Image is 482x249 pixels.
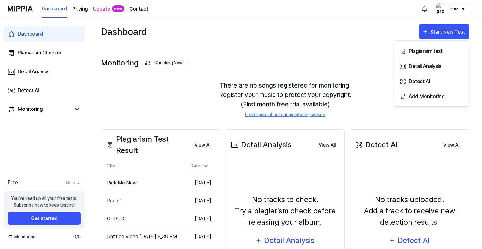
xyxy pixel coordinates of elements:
td: [DATE] [183,192,216,210]
div: Detail Analysis [409,62,464,71]
img: profile [436,3,444,15]
a: Detect AI [4,83,85,98]
div: new [112,5,124,12]
a: Learn more about our monitoring service [245,111,325,118]
span: Free [8,179,18,186]
div: Date [188,161,211,171]
div: Dashboard [101,24,147,39]
div: Page 1 [107,197,122,205]
a: Contact [129,5,148,13]
td: [DATE] [183,210,216,228]
button: Detail Analysis [251,233,319,248]
button: View All [314,139,341,151]
a: Monitoring [8,105,71,113]
div: Plagiarism Checker [18,49,62,57]
a: More [66,180,81,185]
div: There are no songs registered for monitoring. Register your music to protect your copyright. (Fir... [101,73,469,126]
button: View All [438,139,465,151]
button: Plagiarism test [397,43,467,58]
button: Add Monitoring [397,88,467,104]
div: Detect AI [18,87,39,94]
td: [DATE] [183,228,216,246]
div: Monitoring [101,58,188,68]
div: CLOUD [107,215,124,223]
div: Untitled Video [DATE] 9_30 PM [107,233,177,241]
div: Pick Me Now [107,179,137,187]
div: Plagiarism test [409,47,464,55]
td: [DATE] [183,174,216,192]
button: Checking Now [142,58,188,68]
button: View All [189,139,216,151]
div: Dashboard [18,30,43,38]
a: Pricing [72,5,88,13]
button: Detect AI [397,73,467,88]
div: No tracks uploaded. Add a track to receive new detection results. [354,194,465,228]
span: Monitoring [8,234,36,240]
a: Update [93,5,110,13]
button: Detail Analysis [397,58,467,73]
a: Detail Anaysis [4,64,85,79]
div: You’ve used up all your free tests. Subscribe now to keep testing! [11,195,77,208]
div: Plagiarism Test Result [105,133,189,156]
div: Monitoring [18,105,43,113]
button: Start New Test [419,24,469,39]
div: Start New Test [430,28,466,36]
div: Detect AI [354,139,397,150]
button: Detect AI [385,233,434,248]
div: Hezron [446,5,470,12]
div: Detail Analysis [264,235,315,246]
div: Detail Analysis [230,139,291,150]
div: No tracks to check. Try a plagiarism check before releasing your album. [230,194,341,228]
span: 0 / 0 [73,234,81,240]
button: Get started [8,212,81,225]
a: Plagiarism Checker [4,45,85,60]
a: Dashboard [42,0,67,18]
th: Title [105,159,183,174]
div: Add Monitoring [409,93,464,101]
div: Detect AI [409,77,464,86]
div: Detail Anaysis [18,68,49,76]
a: Dashboard [4,26,85,42]
img: monitoring Icon [145,60,150,65]
div: Detect AI [397,235,431,246]
img: 알림 [421,5,428,13]
button: profileHezron [434,3,474,14]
